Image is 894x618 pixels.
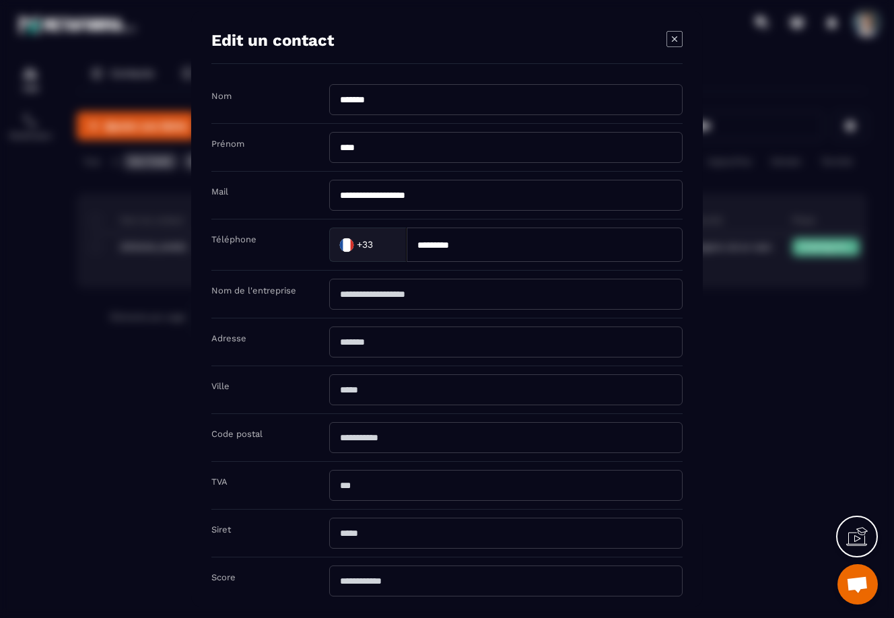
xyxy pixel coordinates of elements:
label: Mail [211,186,228,197]
label: Siret [211,524,231,535]
label: TVA [211,477,228,487]
input: Search for option [376,234,392,254]
label: Téléphone [211,234,256,244]
label: Ville [211,381,230,391]
label: Nom [211,91,232,101]
h4: Edit un contact [211,31,334,50]
label: Adresse [211,333,246,343]
div: Search for option [329,228,407,262]
label: Code postal [211,429,263,439]
img: Country Flag [333,231,360,258]
label: Nom de l'entreprise [211,285,296,296]
label: Score [211,572,236,582]
div: Ouvrir le chat [837,564,878,605]
span: +33 [357,238,373,252]
label: Prénom [211,139,244,149]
